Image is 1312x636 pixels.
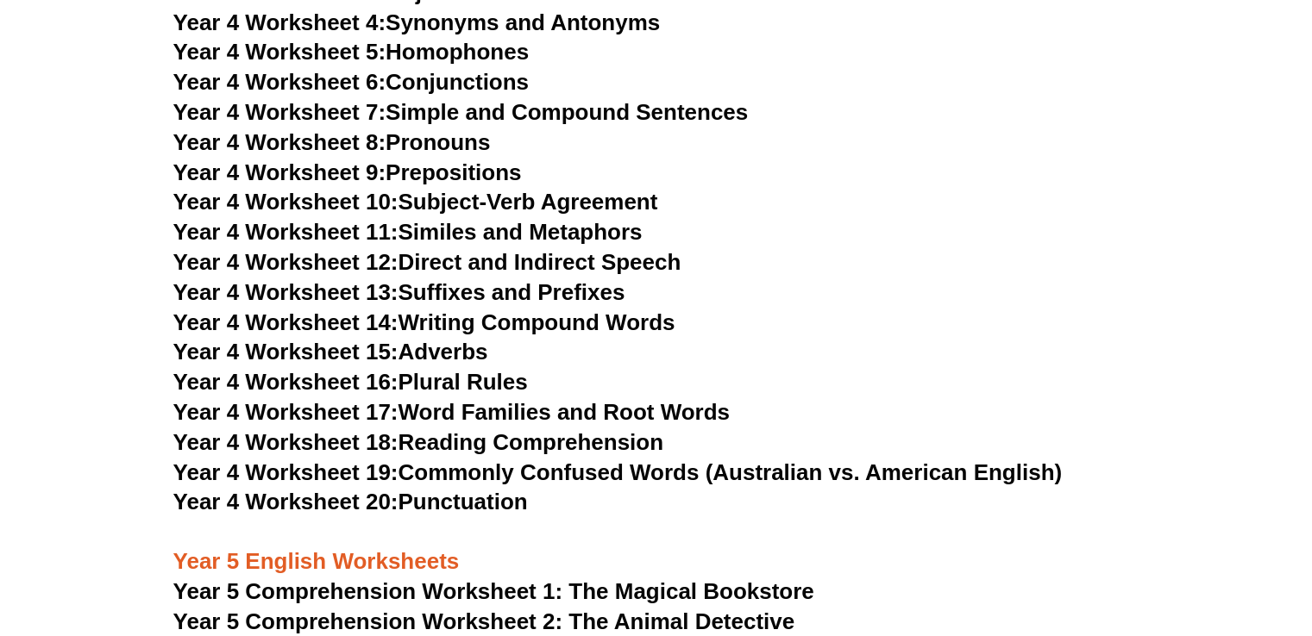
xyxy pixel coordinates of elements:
[173,429,663,455] a: Year 4 Worksheet 18:Reading Comprehension
[173,99,749,125] a: Year 4 Worksheet 7:Simple and Compound Sentences
[173,159,522,185] a: Year 4 Worksheet 9:Prepositions
[173,309,675,335] a: Year 4 Worksheet 14:Writing Compound Words
[173,9,386,35] span: Year 4 Worksheet 4:
[173,399,399,425] span: Year 4 Worksheet 17:
[173,159,386,185] span: Year 4 Worksheet 9:
[1025,442,1312,636] iframe: Chat Widget
[173,39,530,65] a: Year 4 Worksheet 5:Homophones
[173,369,528,395] a: Year 4 Worksheet 16:Plural Rules
[173,249,399,275] span: Year 4 Worksheet 12:
[173,369,399,395] span: Year 4 Worksheet 16:
[173,189,399,215] span: Year 4 Worksheet 10:
[173,69,530,95] a: Year 4 Worksheet 6:Conjunctions
[173,189,658,215] a: Year 4 Worksheet 10:Subject-Verb Agreement
[173,429,399,455] span: Year 4 Worksheet 18:
[173,459,1063,485] a: Year 4 Worksheet 19:Commonly Confused Words (Australian vs. American English)
[173,489,399,514] span: Year 4 Worksheet 20:
[173,339,488,365] a: Year 4 Worksheet 15:Adverbs
[173,9,661,35] a: Year 4 Worksheet 4:Synonyms and Antonyms
[173,489,528,514] a: Year 4 Worksheet 20:Punctuation
[173,279,399,305] span: Year 4 Worksheet 13:
[173,219,399,245] span: Year 4 Worksheet 11:
[173,129,491,155] a: Year 4 Worksheet 8:Pronouns
[173,339,399,365] span: Year 4 Worksheet 15:
[173,608,795,634] a: Year 5 Comprehension Worksheet 2: The Animal Detective
[173,219,643,245] a: Year 4 Worksheet 11:Similes and Metaphors
[173,99,386,125] span: Year 4 Worksheet 7:
[173,459,399,485] span: Year 4 Worksheet 19:
[173,69,386,95] span: Year 4 Worksheet 6:
[173,39,386,65] span: Year 4 Worksheet 5:
[173,309,399,335] span: Year 4 Worksheet 14:
[173,399,730,425] a: Year 4 Worksheet 17:Word Families and Root Words
[173,578,814,604] a: Year 5 Comprehension Worksheet 1: The Magical Bookstore
[173,129,386,155] span: Year 4 Worksheet 8:
[173,279,625,305] a: Year 4 Worksheet 13:Suffixes and Prefixes
[173,518,1139,577] h3: Year 5 English Worksheets
[173,249,681,275] a: Year 4 Worksheet 12:Direct and Indirect Speech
